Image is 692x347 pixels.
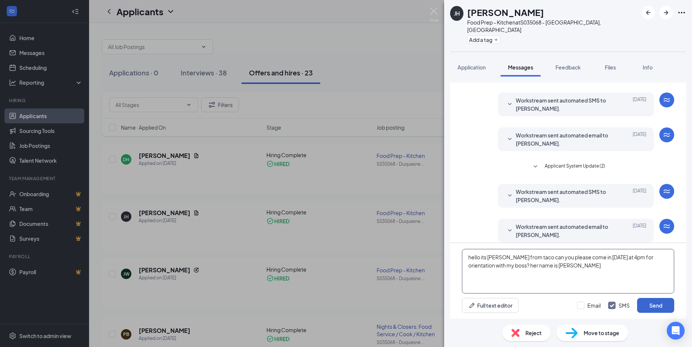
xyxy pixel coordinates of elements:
svg: ArrowLeftNew [644,8,653,17]
div: JH [454,10,460,17]
svg: WorkstreamLogo [662,222,671,231]
div: Food Prep - Kitchen at S035068 - [GEOGRAPHIC_DATA], [GEOGRAPHIC_DATA] [467,19,638,33]
svg: SmallChevronDown [531,162,540,171]
span: Application [457,64,486,71]
h1: [PERSON_NAME] [467,6,544,19]
svg: ArrowRight [662,8,670,17]
svg: WorkstreamLogo [662,130,671,139]
span: Feedback [555,64,581,71]
button: ArrowLeftNew [642,6,655,19]
span: Files [605,64,616,71]
svg: SmallChevronDown [505,226,514,235]
span: Info [643,64,653,71]
span: [DATE] [633,188,646,204]
span: Reject [525,329,542,337]
button: Full text editorPen [462,298,519,313]
svg: SmallChevronDown [505,191,514,200]
svg: SmallChevronDown [505,100,514,109]
svg: WorkstreamLogo [662,95,671,104]
span: Applicant System Update (2) [545,162,605,171]
svg: Plus [494,38,498,42]
span: [DATE] [633,131,646,147]
span: Move to stage [584,329,619,337]
svg: Pen [468,302,476,309]
svg: SmallChevronDown [505,135,514,144]
svg: WorkstreamLogo [662,187,671,196]
textarea: hello its [PERSON_NAME] from taco can you please come in [DATE] at 4pm for orientation with my bo... [462,249,674,294]
button: Send [637,298,674,313]
span: Messages [508,64,533,71]
button: PlusAdd a tag [467,36,500,43]
span: [DATE] [633,96,646,113]
span: [DATE] [633,223,646,239]
button: ArrowRight [659,6,673,19]
span: Workstream sent automated SMS to [PERSON_NAME]. [516,188,613,204]
div: Open Intercom Messenger [667,322,685,340]
span: Workstream sent automated email to [PERSON_NAME]. [516,223,613,239]
svg: Ellipses [677,8,686,17]
button: SmallChevronDownApplicant System Update (2) [531,162,605,171]
span: Workstream sent automated email to [PERSON_NAME]. [516,131,613,147]
span: Workstream sent automated SMS to [PERSON_NAME]. [516,96,613,113]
